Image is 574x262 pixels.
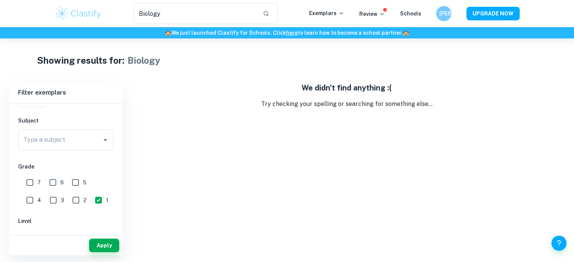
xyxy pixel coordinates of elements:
span: 🏫 [165,30,171,36]
span: 3 [61,196,64,204]
button: Open [100,135,111,145]
p: Exemplars [309,9,344,17]
button: UPGRADE NOW [466,7,520,20]
span: 6 [60,178,64,187]
span: 7 [37,178,41,187]
p: Try checking your spelling or searching for something else... [128,100,565,109]
img: Clastify logo [55,6,103,21]
span: 5 [83,178,86,187]
h1: Showing results for: [37,54,125,67]
h6: Grade [18,162,113,171]
span: 2 [83,196,86,204]
h1: Biology [128,54,160,67]
h6: [PERSON_NAME] [439,9,448,18]
span: 4 [37,196,41,204]
button: [PERSON_NAME] [436,6,451,21]
a: Schools [400,11,421,17]
input: Search for any exemplars... [134,3,257,24]
h6: We just launched Clastify for Schools. Click to learn how to become a school partner. [2,29,572,37]
a: here [286,30,298,36]
h6: Subject [18,116,113,125]
button: Apply [89,239,119,252]
span: 1 [106,196,108,204]
p: Review [359,10,385,18]
button: Help and Feedback [551,236,566,251]
h5: We didn't find anything :( [128,82,565,93]
h6: Filter exemplars [9,82,122,103]
h6: Level [18,217,113,225]
span: 🏫 [403,30,409,36]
